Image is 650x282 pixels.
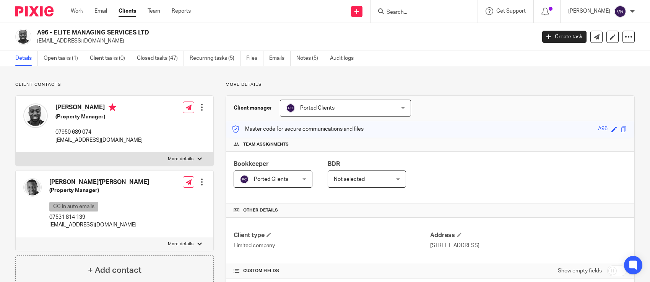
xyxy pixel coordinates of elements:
a: Notes (5) [296,51,324,66]
a: Emails [269,51,291,66]
p: 07950 689 074 [55,128,143,136]
h4: Address [430,231,627,239]
p: Limited company [234,242,430,249]
p: Master code for secure communications and files [232,125,364,133]
img: svg%3E [286,103,295,113]
img: Peter%20Adebayo.jpg [15,29,31,45]
p: [STREET_ADDRESS] [430,242,627,249]
span: BDR [328,161,340,167]
a: Team [148,7,160,15]
div: A96 [598,125,608,134]
a: Client tasks (0) [90,51,131,66]
span: Get Support [496,8,526,14]
span: Bookkeeper [234,161,269,167]
a: Work [71,7,83,15]
h5: (Property Manager) [49,187,149,194]
span: Ported Clients [300,105,335,111]
h4: + Add contact [88,264,141,276]
p: More details [226,82,635,88]
p: 07531 814 139 [49,213,149,221]
a: Recurring tasks (5) [190,51,240,66]
h4: CUSTOM FIELDS [234,268,430,274]
p: More details [168,241,193,247]
p: [EMAIL_ADDRESS][DOMAIN_NAME] [55,136,143,144]
span: Other details [243,207,278,213]
a: Create task [542,31,587,43]
img: svg%3E [614,5,626,18]
h3: Client manager [234,104,272,112]
h5: (Property Manager) [55,113,143,121]
i: Primary [109,103,116,111]
a: Audit logs [330,51,359,66]
a: Closed tasks (47) [137,51,184,66]
p: More details [168,156,193,162]
span: Ported Clients [254,177,288,182]
img: Peter%20Adebayo.jpg [23,103,48,128]
p: [PERSON_NAME] [568,7,610,15]
p: [EMAIL_ADDRESS][DOMAIN_NAME] [37,37,531,45]
h4: Client type [234,231,430,239]
p: Client contacts [15,82,214,88]
a: Files [246,51,263,66]
input: Search [386,9,455,16]
h4: [PERSON_NAME]'[PERSON_NAME] [49,178,149,186]
a: Clients [119,7,136,15]
a: Open tasks (1) [44,51,84,66]
a: Details [15,51,38,66]
span: Not selected [334,177,365,182]
a: Reports [172,7,191,15]
label: Show empty fields [558,267,602,275]
p: CC in auto emails [49,202,98,211]
img: svg%3E [240,175,249,184]
a: Email [94,7,107,15]
p: [EMAIL_ADDRESS][DOMAIN_NAME] [49,221,149,229]
span: Team assignments [243,141,289,148]
img: Mohammed%20Saadu%20(Manny).jpg [23,178,42,197]
h4: [PERSON_NAME] [55,103,143,113]
img: Pixie [15,6,54,16]
h2: A96 - ELITE MANAGING SERVICES LTD [37,29,432,37]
